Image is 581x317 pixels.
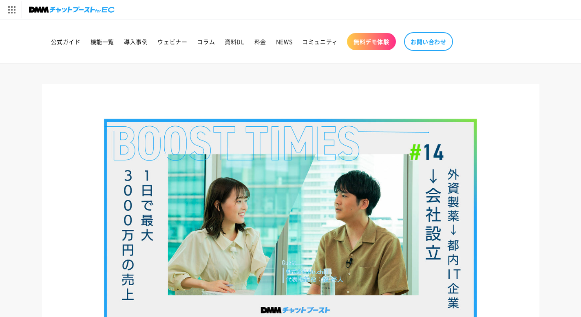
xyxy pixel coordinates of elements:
[353,38,389,45] span: 無料デモ体験
[1,1,22,18] img: サービス
[157,38,187,45] span: ウェビナー
[276,38,292,45] span: NEWS
[254,38,266,45] span: 料金
[192,33,220,50] a: コラム
[271,33,297,50] a: NEWS
[297,33,343,50] a: コミュニティ
[197,38,215,45] span: コラム
[29,4,115,15] img: チャットブーストforEC
[302,38,338,45] span: コミュニティ
[124,38,148,45] span: 導入事例
[347,33,396,50] a: 無料デモ体験
[225,38,244,45] span: 資料DL
[46,33,86,50] a: 公式ガイド
[51,38,81,45] span: 公式ガイド
[86,33,119,50] a: 機能一覧
[404,32,453,51] a: お問い合わせ
[411,38,446,45] span: お問い合わせ
[250,33,271,50] a: 料金
[220,33,249,50] a: 資料DL
[119,33,152,50] a: 導入事例
[91,38,114,45] span: 機能一覧
[152,33,192,50] a: ウェビナー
